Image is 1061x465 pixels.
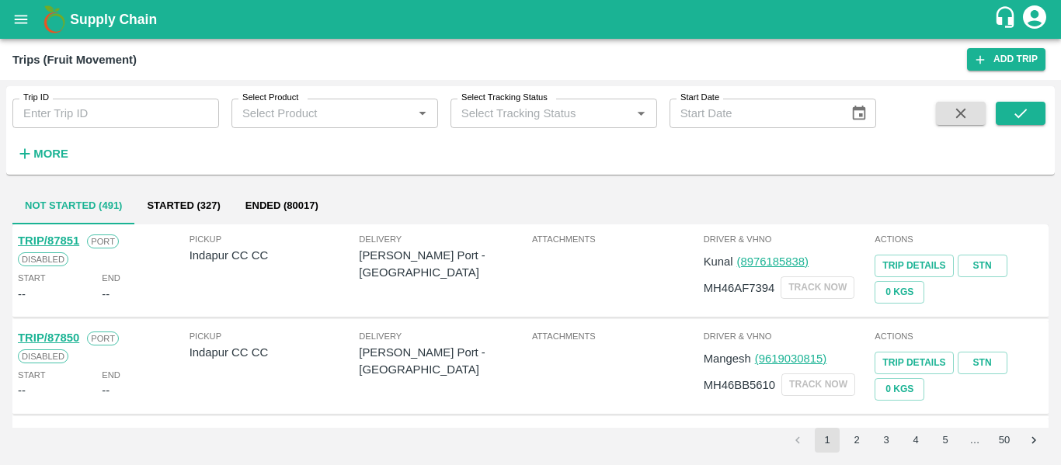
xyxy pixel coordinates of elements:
[18,349,68,363] span: Disabled
[233,187,331,224] button: Ended (80017)
[190,344,360,361] p: Indapur CC CC
[962,433,987,448] div: …
[532,232,701,246] span: Attachments
[532,426,701,440] span: Attachments
[737,255,809,268] a: (8976185838)
[704,279,775,297] p: MH46AF7394
[18,368,45,382] span: Start
[190,232,360,246] span: Pickup
[18,252,68,266] span: Disabled
[242,92,298,104] label: Select Product
[967,48,1045,71] a: Add Trip
[18,271,45,285] span: Start
[3,2,39,37] button: open drawer
[359,426,529,440] span: Delivery
[704,232,872,246] span: Driver & VHNo
[359,329,529,343] span: Delivery
[958,255,1007,277] a: STN
[903,428,928,453] button: Go to page 4
[102,271,120,285] span: End
[18,234,79,247] a: TRIP/87851
[359,232,529,246] span: Delivery
[190,426,360,440] span: Pickup
[844,99,874,128] button: Choose date
[39,4,70,35] img: logo
[455,103,607,123] input: Select Tracking Status
[359,344,529,379] p: [PERSON_NAME] Port - [GEOGRAPHIC_DATA]
[87,331,119,345] span: Port
[755,352,826,365] a: (9619030815)
[18,331,79,344] a: TRIP/87850
[993,5,1021,33] div: customer-support
[70,9,993,30] a: Supply Chain
[875,232,1043,246] span: Actions
[875,426,1043,440] span: Actions
[875,329,1043,343] span: Actions
[844,428,869,453] button: Go to page 2
[70,12,157,27] b: Supply Chain
[33,147,68,160] strong: More
[815,428,840,453] button: page 1
[102,286,110,303] div: --
[875,352,953,374] a: Trip Details
[18,382,26,399] div: --
[12,50,137,70] div: Trips (Fruit Movement)
[958,352,1007,374] a: STN
[87,234,119,248] span: Port
[102,382,110,399] div: --
[12,187,134,224] button: Not Started (491)
[992,428,1017,453] button: Go to page 50
[18,286,26,303] div: --
[631,103,651,123] button: Open
[670,99,839,128] input: Start Date
[875,255,953,277] a: Trip Details
[783,428,1049,453] nav: pagination navigation
[461,92,548,104] label: Select Tracking Status
[12,141,72,167] button: More
[532,329,701,343] span: Attachments
[1021,428,1046,453] button: Go to next page
[236,103,408,123] input: Select Product
[704,352,751,365] span: Mangesh
[874,428,899,453] button: Go to page 3
[190,329,360,343] span: Pickup
[704,329,872,343] span: Driver & VHNo
[875,281,924,304] button: 0 Kgs
[12,99,219,128] input: Enter Trip ID
[134,187,232,224] button: Started (327)
[704,426,872,440] span: Driver & VHNo
[102,368,120,382] span: End
[875,378,924,401] button: 0 Kgs
[704,377,775,394] p: MH46BB5610
[680,92,719,104] label: Start Date
[412,103,433,123] button: Open
[190,247,360,264] p: Indapur CC CC
[933,428,958,453] button: Go to page 5
[23,92,49,104] label: Trip ID
[1021,3,1049,36] div: account of current user
[704,255,733,268] span: Kunal
[359,247,529,282] p: [PERSON_NAME] Port - [GEOGRAPHIC_DATA]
